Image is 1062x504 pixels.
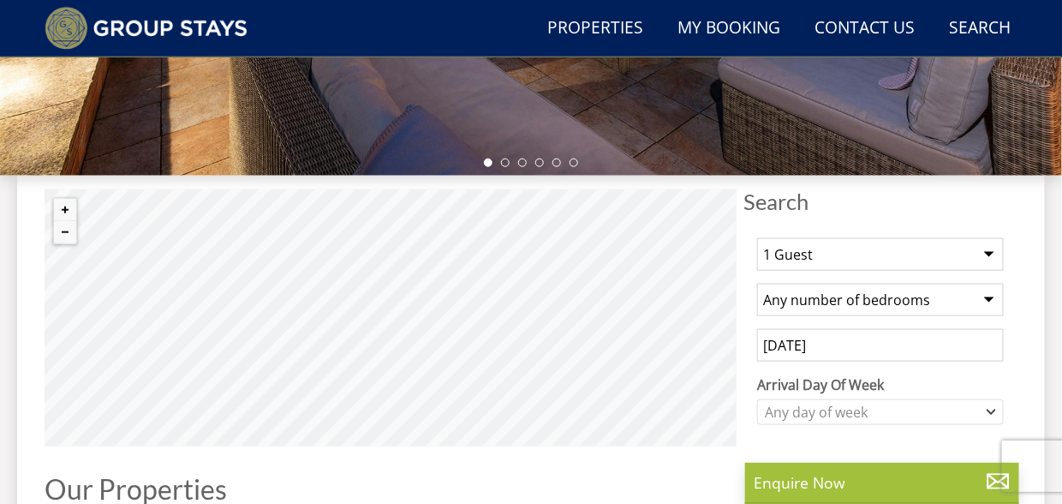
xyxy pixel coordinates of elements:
a: My Booking [671,9,787,48]
button: Zoom out [54,221,76,243]
div: Combobox [757,399,1004,425]
a: Search [942,9,1017,48]
div: Any day of week [761,403,982,422]
p: Enquire Now [754,471,1011,494]
input: Arrival Date [757,329,1004,362]
img: Group Stays [45,7,248,50]
label: Arrival Day Of Week [757,375,1004,395]
button: Zoom in [54,199,76,221]
canvas: Map [45,189,737,447]
span: Search [743,189,1017,213]
a: Contact Us [808,9,922,48]
h1: Our Properties [45,474,737,504]
a: Properties [540,9,650,48]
